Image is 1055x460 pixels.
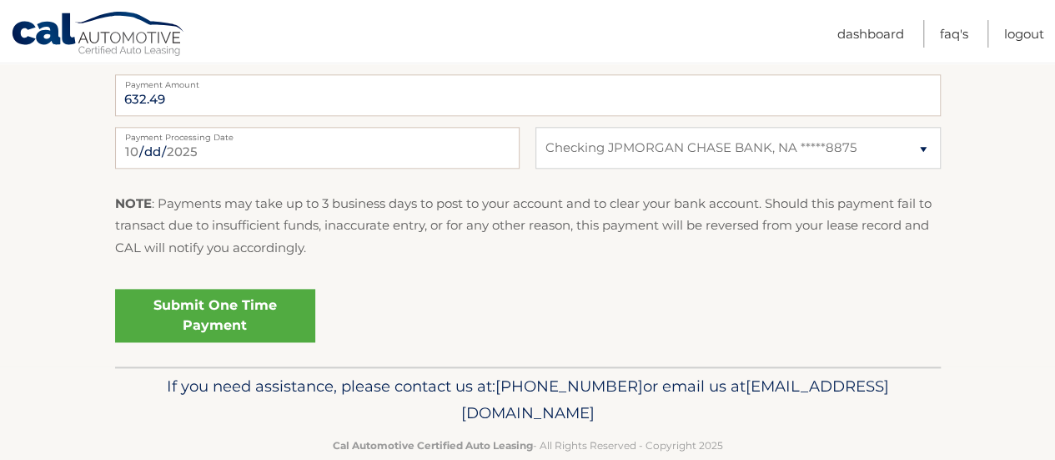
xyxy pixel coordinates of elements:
[115,193,941,259] p: : Payments may take up to 3 business days to post to your account and to clear your bank account....
[115,127,520,169] input: Payment Date
[837,20,904,48] a: Dashboard
[940,20,968,48] a: FAQ's
[115,289,315,342] a: Submit One Time Payment
[115,195,152,211] strong: NOTE
[126,373,930,427] p: If you need assistance, please contact us at: or email us at
[11,11,186,59] a: Cal Automotive
[126,437,930,454] p: - All Rights Reserved - Copyright 2025
[115,127,520,140] label: Payment Processing Date
[115,74,941,116] input: Payment Amount
[495,377,643,396] span: [PHONE_NUMBER]
[333,439,533,452] strong: Cal Automotive Certified Auto Leasing
[1004,20,1044,48] a: Logout
[115,74,941,88] label: Payment Amount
